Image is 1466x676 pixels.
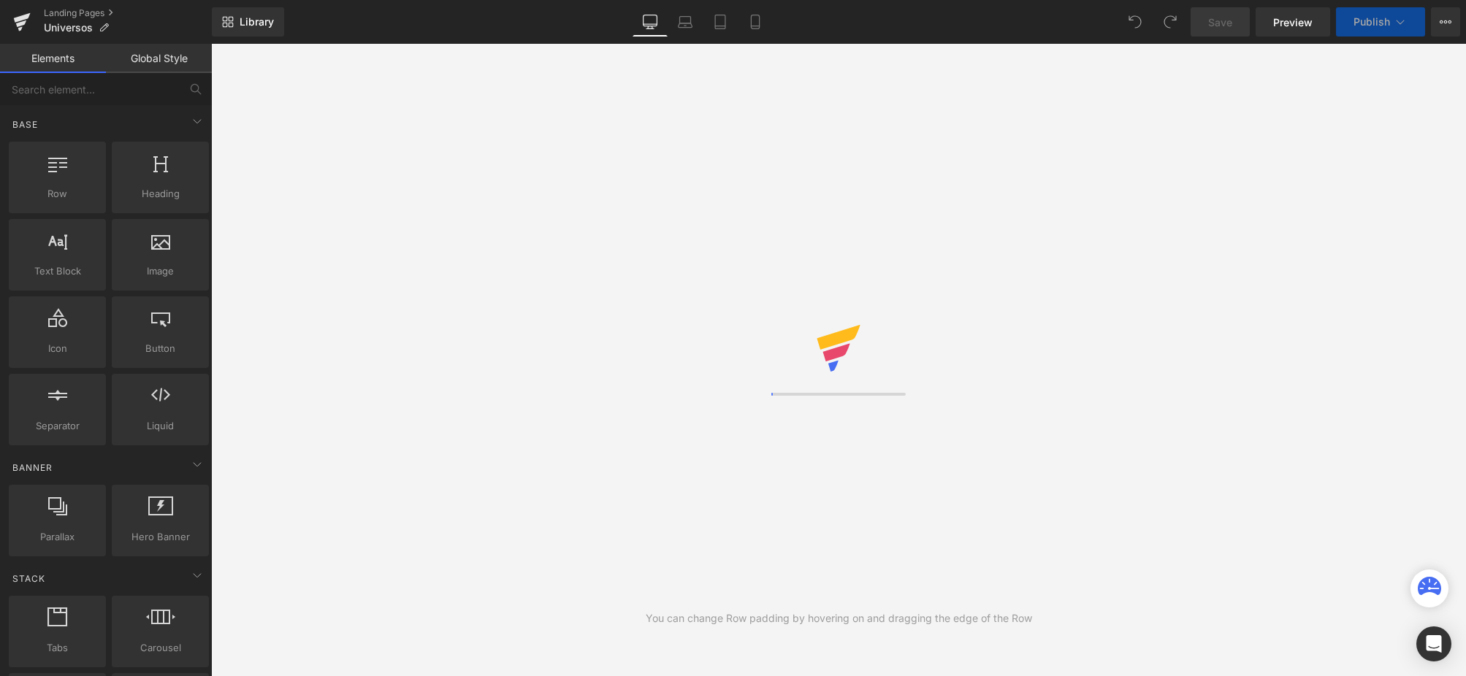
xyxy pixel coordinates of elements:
[646,610,1032,626] div: You can change Row padding by hovering on and dragging the edge of the Row
[212,7,284,37] a: New Library
[1156,7,1185,37] button: Redo
[1121,7,1150,37] button: Undo
[13,418,102,434] span: Separator
[1256,7,1330,37] a: Preview
[13,529,102,545] span: Parallax
[44,22,93,34] span: Universos
[44,7,212,19] a: Landing Pages
[738,7,773,37] a: Mobile
[240,15,274,28] span: Library
[13,186,102,201] span: Row
[1354,16,1390,28] span: Publish
[13,341,102,356] span: Icon
[1416,626,1451,661] div: Open Intercom Messenger
[116,341,205,356] span: Button
[633,7,668,37] a: Desktop
[11,461,54,475] span: Banner
[668,7,703,37] a: Laptop
[1431,7,1460,37] button: More
[1208,15,1232,30] span: Save
[13,264,102,279] span: Text Block
[116,418,205,434] span: Liquid
[116,264,205,279] span: Image
[13,640,102,656] span: Tabs
[11,572,47,585] span: Stack
[116,529,205,545] span: Hero Banner
[11,118,39,131] span: Base
[703,7,738,37] a: Tablet
[116,640,205,656] span: Carousel
[106,44,212,73] a: Global Style
[116,186,205,201] span: Heading
[1273,15,1313,30] span: Preview
[1336,7,1425,37] button: Publish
